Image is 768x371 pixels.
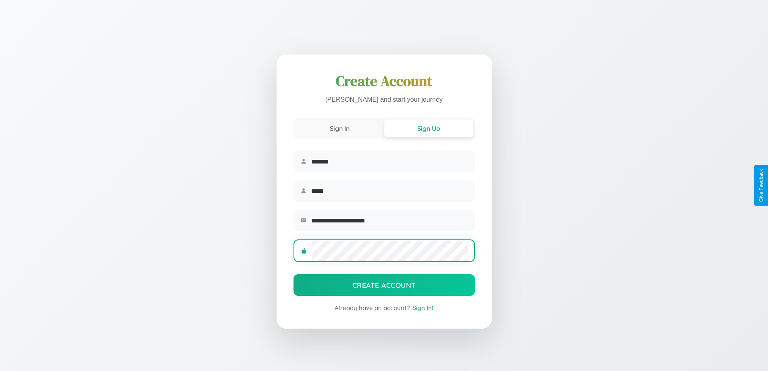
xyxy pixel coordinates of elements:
[293,304,475,312] div: Already have an account?
[412,304,433,312] span: Sign In!
[293,94,475,106] p: [PERSON_NAME] and start your journey
[295,119,384,137] button: Sign In
[293,71,475,91] h1: Create Account
[758,169,764,202] div: Give Feedback
[384,119,473,137] button: Sign Up
[293,274,475,296] button: Create Account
